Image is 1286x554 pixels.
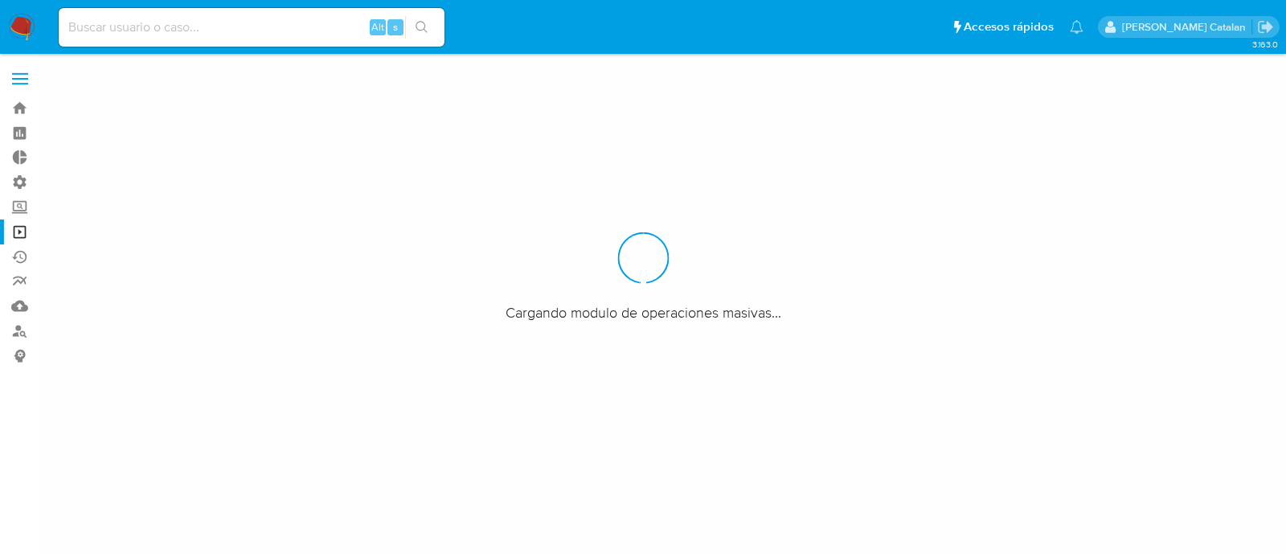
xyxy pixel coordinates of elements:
[506,302,781,322] span: Cargando modulo de operaciones masivas...
[393,19,398,35] span: s
[1257,18,1274,35] a: Salir
[964,18,1054,35] span: Accesos rápidos
[1070,20,1083,34] a: Notificaciones
[371,19,384,35] span: Alt
[1122,19,1251,35] p: rociodaniela.benavidescatalan@mercadolibre.cl
[405,16,438,39] button: search-icon
[59,17,444,38] input: Buscar usuario o caso...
